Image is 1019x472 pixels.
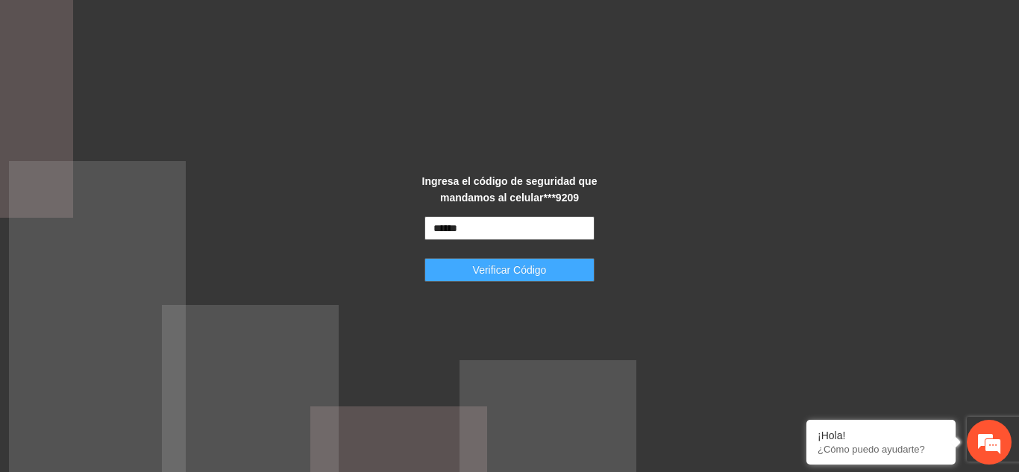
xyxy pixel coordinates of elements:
[473,262,547,278] span: Verificar Código
[87,152,206,303] span: Estamos en línea.
[424,258,595,282] button: Verificar Código
[7,314,284,366] textarea: Escriba su mensaje y pulse “Intro”
[245,7,280,43] div: Minimizar ventana de chat en vivo
[818,429,944,441] div: ¡Hola!
[78,76,251,95] div: Chatee con nosotros ahora
[818,444,944,455] p: ¿Cómo puedo ayudarte?
[422,175,598,204] strong: Ingresa el código de seguridad que mandamos al celular ***9209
